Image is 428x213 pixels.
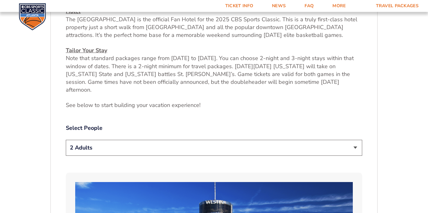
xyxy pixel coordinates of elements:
[66,47,362,94] p: Note that standard packages range from [DATE] to [DATE]. You can choose 2-night and 3-night stays...
[66,101,362,109] p: See below to start building your vacation experience!
[66,47,107,54] u: Tailor Your Stay
[66,124,362,132] label: Select People
[19,3,46,30] img: CBS Sports Classic
[66,8,362,39] p: The [GEOGRAPHIC_DATA] is the official Fan Hotel for the 2025 CBS Sports Classic. This is a truly ...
